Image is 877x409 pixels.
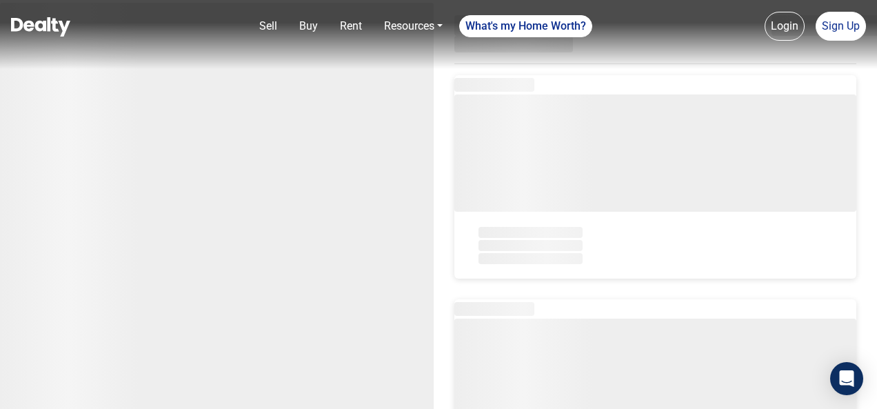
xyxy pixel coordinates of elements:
a: Login [765,12,805,41]
a: Sign Up [816,12,866,41]
span: ‌ [454,94,857,212]
a: Rent [334,12,367,40]
span: ‌ [454,302,535,316]
a: Sell [254,12,283,40]
a: Buy [294,12,323,40]
a: What's my Home Worth? [459,15,592,37]
span: ‌ [478,227,583,238]
span: ‌ [454,78,535,92]
img: Dealty - Buy, Sell & Rent Homes [11,17,70,37]
span: ‌ [478,253,583,264]
a: Resources [379,12,448,40]
span: ‌ [478,240,583,251]
div: Open Intercom Messenger [830,362,863,395]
